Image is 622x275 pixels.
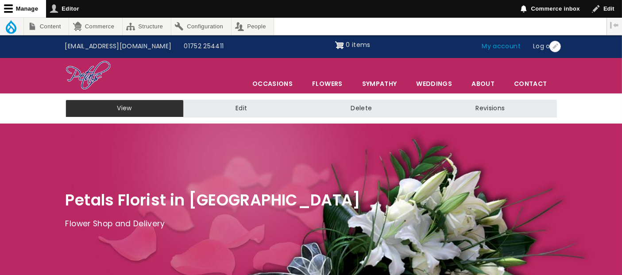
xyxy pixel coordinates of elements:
a: About [462,74,504,93]
p: Flower Shop and Delivery [66,217,557,231]
a: [EMAIL_ADDRESS][DOMAIN_NAME] [59,38,178,55]
a: Edit [184,100,299,117]
a: People [232,18,274,35]
img: Shopping cart [335,38,344,52]
a: Sympathy [353,74,406,93]
a: My account [476,38,527,55]
nav: Tabs [59,100,564,117]
a: Structure [123,18,171,35]
a: Content [24,18,69,35]
button: Open User account menu configuration options [549,41,561,52]
a: Flowers [303,74,352,93]
span: 0 items [346,40,370,49]
a: Delete [299,100,424,117]
a: Configuration [171,18,231,35]
span: Petals Florist in [GEOGRAPHIC_DATA] [66,189,361,211]
a: View [66,100,184,117]
span: Weddings [407,74,461,93]
a: Commerce [69,18,122,35]
a: Shopping cart 0 items [335,38,371,52]
img: Home [66,60,111,91]
a: 01752 254411 [178,38,230,55]
span: Occasions [243,74,302,93]
a: Revisions [424,100,556,117]
a: Contact [505,74,556,93]
a: Log out [527,38,563,55]
button: Vertical orientation [607,18,622,33]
